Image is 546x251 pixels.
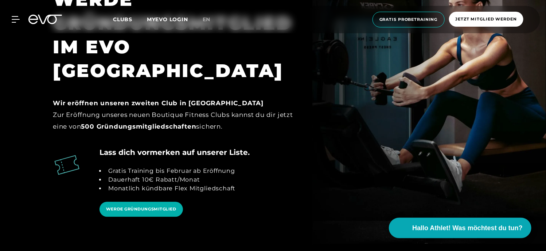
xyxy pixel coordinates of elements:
a: Clubs [113,16,147,23]
div: Zur Eröffnung unseres neuen Boutique Fitness Clubs kannst du dir jetzt eine von sichern. [53,97,304,133]
h4: Lass dich vormerken auf unserer Liste. [100,147,250,158]
a: MYEVO LOGIN [147,16,188,23]
button: Hallo Athlet! Was möchtest du tun? [389,218,531,238]
li: Gratis Training bis Februar ab Eröffnung [105,167,235,175]
li: Dauerhaft 10€ Rabatt/Monat [105,175,235,184]
li: Monatlich kündbare Flex Mitgliedschaft [105,184,235,193]
span: Gratis Probetraining [379,16,438,23]
a: Gratis Probetraining [370,12,447,27]
a: Jetzt Mitglied werden [447,12,526,27]
a: WERDE GRÜNDUNGSMITGLIED [100,202,183,217]
strong: 500 Gründungsmitgliedschaften [81,123,196,130]
a: en [203,15,219,24]
span: en [203,16,211,23]
strong: Wir eröffnen unseren zweiten Club in [GEOGRAPHIC_DATA] [53,99,264,107]
span: WERDE GRÜNDUNGSMITGLIED [106,206,176,212]
span: Clubs [113,16,132,23]
span: Jetzt Mitglied werden [456,16,517,22]
span: Hallo Athlet! Was möchtest du tun? [412,223,523,233]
